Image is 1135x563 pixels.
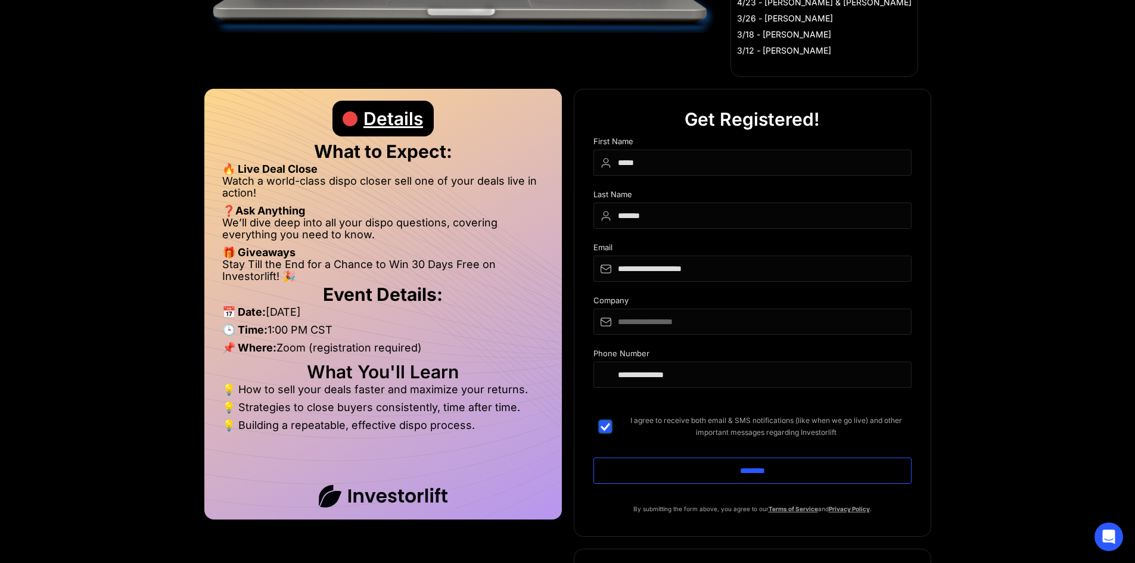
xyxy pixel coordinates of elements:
[222,306,544,324] li: [DATE]
[222,259,544,282] li: Stay Till the End for a Chance to Win 30 Days Free on Investorlift! 🎉
[1094,522,1123,551] div: Open Intercom Messenger
[363,101,423,136] div: Details
[222,306,266,318] strong: 📅 Date:
[593,296,912,309] div: Company
[593,503,912,515] p: By submitting the form above, you agree to our and .
[222,341,276,354] strong: 📌 Where:
[222,217,544,247] li: We’ll dive deep into all your dispo questions, covering everything you need to know.
[222,342,544,360] li: Zoom (registration required)
[593,349,912,362] div: Phone Number
[222,419,544,431] li: 💡 Building a repeatable, effective dispo process.
[323,284,443,305] strong: Event Details:
[593,190,912,203] div: Last Name
[222,204,305,217] strong: ❓Ask Anything
[314,141,452,162] strong: What to Expect:
[222,324,544,342] li: 1:00 PM CST
[222,384,544,402] li: 💡 How to sell your deals faster and maximize your returns.
[222,163,318,175] strong: 🔥 Live Deal Close
[593,137,912,150] div: First Name
[593,137,912,503] form: DIspo Day Main Form
[222,366,544,378] h2: What You'll Learn
[685,101,820,137] div: Get Registered!
[222,175,544,205] li: Watch a world-class dispo closer sell one of your deals live in action!
[829,505,870,512] a: Privacy Policy
[222,402,544,419] li: 💡 Strategies to close buyers consistently, time after time.
[222,246,296,259] strong: 🎁 Giveaways
[621,415,912,438] span: I agree to receive both email & SMS notifications (like when we go live) and other important mess...
[593,243,912,256] div: Email
[222,324,268,336] strong: 🕒 Time:
[769,505,818,512] a: Terms of Service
